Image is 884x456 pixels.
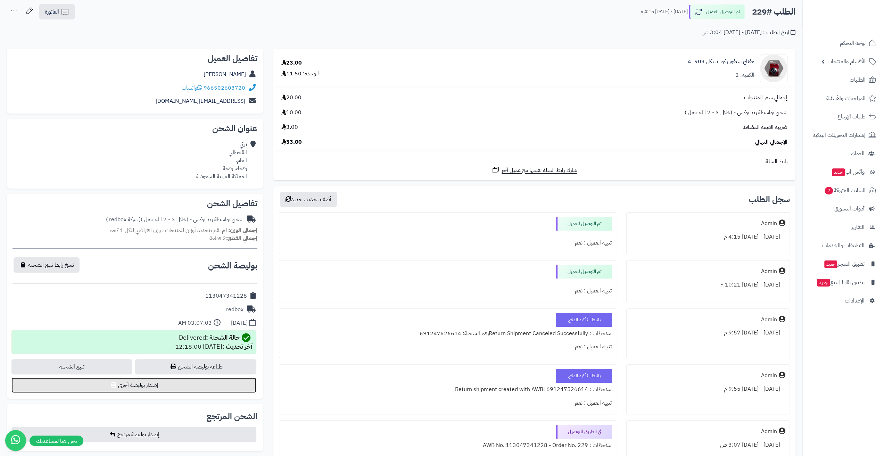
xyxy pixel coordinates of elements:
[837,112,866,122] span: طلبات الإرجاع
[204,84,245,92] a: 966502603720
[831,167,865,177] span: وآتس آب
[13,199,257,208] h2: تفاصيل الشحن
[761,428,777,436] div: Admin
[156,97,245,105] a: [EMAIL_ADDRESS][DOMAIN_NAME]
[281,109,301,117] span: 10.00
[813,130,866,140] span: إشعارات التحويلات البنكية
[231,319,248,327] div: [DATE]
[222,342,253,351] strong: آخر تحديث :
[807,127,880,143] a: إشعارات التحويلات البنكية
[631,382,785,396] div: [DATE] - [DATE] 9:55 م
[556,313,612,327] div: بانتظار تأكيد الدفع
[826,93,866,103] span: المراجعات والأسئلة
[761,219,777,227] div: Admin
[685,109,787,117] span: شحن بواسطة ريد بوكس - (خلال 3 - 7 ايام عمل )
[135,359,256,374] a: طباعة بوليصة الشحن
[45,8,59,16] span: الفاتورة
[631,278,785,292] div: [DATE] - [DATE] 10:21 م
[760,55,787,82] img: 1736940333-903_4-90x90.png
[689,5,745,19] button: تم التوصيل للعميل
[283,383,612,396] div: ملاحظات : Return shipment created with AWB: 691247526614
[744,94,787,102] span: إجمالي سعر المنتجات
[106,216,243,224] div: شحن بواسطة ريد بوكس - (خلال 3 - 7 ايام عمل )
[807,200,880,217] a: أدوات التسويق
[761,267,777,275] div: Admin
[283,396,612,410] div: تنبيه العميل : نعم
[281,123,298,131] span: 3.00
[807,274,880,291] a: تطبيق نقاط البيعجديد
[205,292,247,300] div: 113047341228
[556,217,612,231] div: تم التوصيل للعميل
[845,296,865,306] span: الإعدادات
[182,84,202,92] a: واتساب
[556,369,612,383] div: بانتظار تأكيد الدفع
[761,372,777,380] div: Admin
[807,237,880,254] a: التطبيقات والخدمات
[228,226,257,234] strong: إجمالي الوزن:
[807,90,880,107] a: المراجعات والأسئلة
[816,277,865,287] span: تطبيق نقاط البيع
[807,145,880,162] a: العملاء
[13,54,257,63] h2: تفاصيل العميل
[827,57,866,66] span: الأقسام والمنتجات
[208,262,257,270] h2: بوليصة الشحن
[556,265,612,279] div: تم التوصيل للعميل
[822,241,865,250] span: التطبيقات والخدمات
[204,70,246,78] a: [PERSON_NAME]
[817,279,830,287] span: جديد
[556,425,612,439] div: في الطريق للتوصيل
[502,166,577,174] span: شارك رابط السلة نفسها مع عميل آخر
[226,234,257,242] strong: إجمالي القطع:
[196,141,247,180] div: تركي القحطاني العام، رفحاء، رفحة المملكة العربية السعودية
[281,70,319,78] div: الوحدة: 11.50
[276,158,793,166] div: رابط السلة
[283,327,612,340] div: ملاحظات : Return Shipment Canceled Successfullyرقم الشحنة: 691247526614
[206,333,240,342] strong: حالة الشحنة :
[106,215,141,224] span: ( شركة redbox )
[688,58,754,66] a: مفتاح سيفون كوب نيكل 903_4
[749,195,790,204] h3: سجل الطلب
[283,439,612,452] div: ملاحظات : AWB No. 113047341228 - Order No. 229
[834,204,865,214] span: أدوات التسويق
[491,166,577,174] a: شارك رابط السلة نفسها مع عميل آخر
[281,94,301,102] span: 20.00
[761,316,777,324] div: Admin
[283,340,612,354] div: تنبيه العميل : نعم
[631,326,785,340] div: [DATE] - [DATE] 9:57 م
[209,234,257,242] small: 2 قطعة
[631,230,785,244] div: [DATE] - [DATE] 4:15 م
[807,256,880,272] a: تطبيق المتجرجديد
[851,149,865,158] span: العملاء
[752,5,795,19] h2: الطلب #229
[175,333,253,351] div: Delivered [DATE] 12:18:00
[824,259,865,269] span: تطبيق المتجر
[807,35,880,51] a: لوحة التحكم
[824,260,837,268] span: جديد
[226,306,243,314] div: redbox
[743,123,787,131] span: ضريبة القيمة المضافة
[39,4,75,19] a: الفاتورة
[735,71,754,79] div: الكمية: 2
[28,261,74,269] span: نسخ رابط تتبع الشحنة
[825,187,833,194] span: 2
[11,427,256,442] button: إصدار بوليصة مرتجع
[14,257,80,273] button: نسخ رابط تتبع الشحنة
[641,8,688,15] small: [DATE] - [DATE] 4:15 م
[807,182,880,199] a: السلات المتروكة2
[283,284,612,298] div: تنبيه العميل : نعم
[280,192,337,207] button: أضف تحديث جديد
[851,222,865,232] span: التقارير
[11,378,256,393] button: إصدار بوليصة أخرى
[281,138,302,146] span: 33.00
[702,28,795,36] div: تاريخ الطلب : [DATE] - [DATE] 3:04 ص
[11,359,132,374] a: تتبع الشحنة
[807,164,880,180] a: وآتس آبجديد
[109,226,227,234] span: لم تقم بتحديد أوزان للمنتجات ، وزن افتراضي للكل 1 كجم
[755,138,787,146] span: الإجمالي النهائي
[832,168,845,176] span: جديد
[178,319,212,327] div: 03:07:03 AM
[807,72,880,88] a: الطلبات
[631,438,785,452] div: [DATE] - [DATE] 3:07 ص
[13,124,257,133] h2: عنوان الشحن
